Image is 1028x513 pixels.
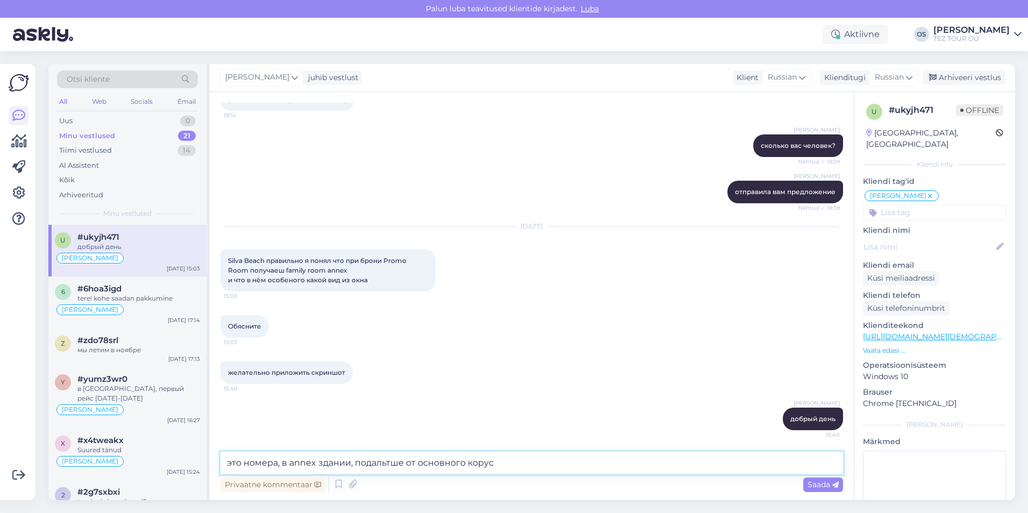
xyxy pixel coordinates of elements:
[220,452,843,474] textarea: это номера, в annex здании, подальтше от основного корус
[61,491,65,499] span: 2
[798,204,840,212] span: Nähtud ✓ 18:39
[933,26,1022,43] a: [PERSON_NAME]TEZ TOUR OÜ
[220,478,325,492] div: Privaatne kommentaar
[863,346,1006,355] p: Vaata edasi ...
[794,126,840,134] span: [PERSON_NAME]
[304,72,359,83] div: juhib vestlust
[175,95,198,109] div: Email
[956,104,1003,116] span: Offline
[62,255,118,261] span: [PERSON_NAME]
[220,222,843,231] div: [DATE]
[224,384,264,393] span: 15:40
[59,190,103,201] div: Arhiveeritud
[178,131,196,141] div: 21
[177,145,196,156] div: 14
[863,204,1006,220] input: Lisa tag
[863,387,1006,398] p: Brauser
[768,72,797,83] span: Russian
[61,288,65,296] span: 6
[61,439,65,447] span: x
[875,72,904,83] span: Russian
[863,360,1006,371] p: Operatsioonisüsteem
[224,338,264,346] span: 15:03
[790,415,836,423] span: добрый день
[228,368,345,376] span: желательно приложить скриншот
[77,242,200,252] div: добрый день
[77,336,118,345] span: #zdo78srl
[59,160,99,171] div: AI Assistent
[77,497,200,507] div: tere! mis kuupäevad?
[61,339,65,347] span: z
[77,294,200,303] div: tere! kohe saadan pakkumine
[167,265,200,273] div: [DATE] 15:03
[77,345,200,355] div: мы летим в ноябре
[77,284,122,294] span: #6hoa3igd
[799,431,840,439] span: 15:40
[863,271,939,286] div: Küsi meiliaadressi
[863,420,1006,430] div: [PERSON_NAME]
[90,95,109,109] div: Web
[863,225,1006,236] p: Kliendi nimi
[914,27,929,42] div: OS
[863,260,1006,271] p: Kliendi email
[61,378,65,386] span: y
[761,141,836,149] span: сколько вас человек?
[77,445,200,455] div: Suured tänud
[863,371,1006,382] p: Windows 10
[794,172,840,180] span: [PERSON_NAME]
[77,232,119,242] span: #ukyjh471
[228,256,408,284] span: Silva Beach правильно я понял что при брони Promo Room получаеш family room annex и что в нём осо...
[62,407,118,413] span: [PERSON_NAME]
[62,307,118,313] span: [PERSON_NAME]
[128,95,155,109] div: Socials
[167,468,200,476] div: [DATE] 15:24
[735,188,836,196] span: отправила вам предложение
[224,111,264,119] span: 18:14
[228,322,261,330] span: Обясните
[823,25,888,44] div: Aktiivne
[77,374,127,384] span: #yumz3wr0
[59,145,112,156] div: Tiimi vestlused
[9,73,29,93] img: Askly Logo
[180,116,196,126] div: 0
[863,290,1006,301] p: Kliendi telefon
[77,436,124,445] span: #x4tweakx
[77,487,120,497] span: #2g7sxbxi
[59,131,115,141] div: Minu vestlused
[798,158,840,166] span: Nähtud ✓ 18:29
[863,301,950,316] div: Küsi telefoninumbrit
[224,292,264,300] span: 15:03
[60,236,66,244] span: u
[732,72,759,83] div: Klient
[889,104,956,117] div: # ukyjh471
[808,480,839,489] span: Saada
[863,176,1006,187] p: Kliendi tag'id
[870,193,926,199] span: [PERSON_NAME]
[59,116,73,126] div: Uus
[933,34,1010,43] div: TEZ TOUR OÜ
[57,95,69,109] div: All
[923,70,1005,85] div: Arhiveeri vestlus
[863,241,994,253] input: Lisa nimi
[77,384,200,403] div: в [GEOGRAPHIC_DATA], первый рейс [DATE]-[DATE]
[933,26,1010,34] div: [PERSON_NAME]
[820,72,866,83] div: Klienditugi
[794,399,840,407] span: [PERSON_NAME]
[59,175,75,186] div: Kõik
[168,355,200,363] div: [DATE] 17:13
[863,436,1006,447] p: Märkmed
[62,458,118,465] span: [PERSON_NAME]
[863,320,1006,331] p: Klienditeekond
[863,160,1006,169] div: Kliendi info
[872,108,877,116] span: u
[863,398,1006,409] p: Chrome [TECHNICAL_ID]
[168,316,200,324] div: [DATE] 17:14
[225,72,289,83] span: [PERSON_NAME]
[866,127,996,150] div: [GEOGRAPHIC_DATA], [GEOGRAPHIC_DATA]
[103,209,152,218] span: Minu vestlused
[167,416,200,424] div: [DATE] 16:27
[577,4,602,13] span: Luba
[67,74,110,85] span: Otsi kliente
